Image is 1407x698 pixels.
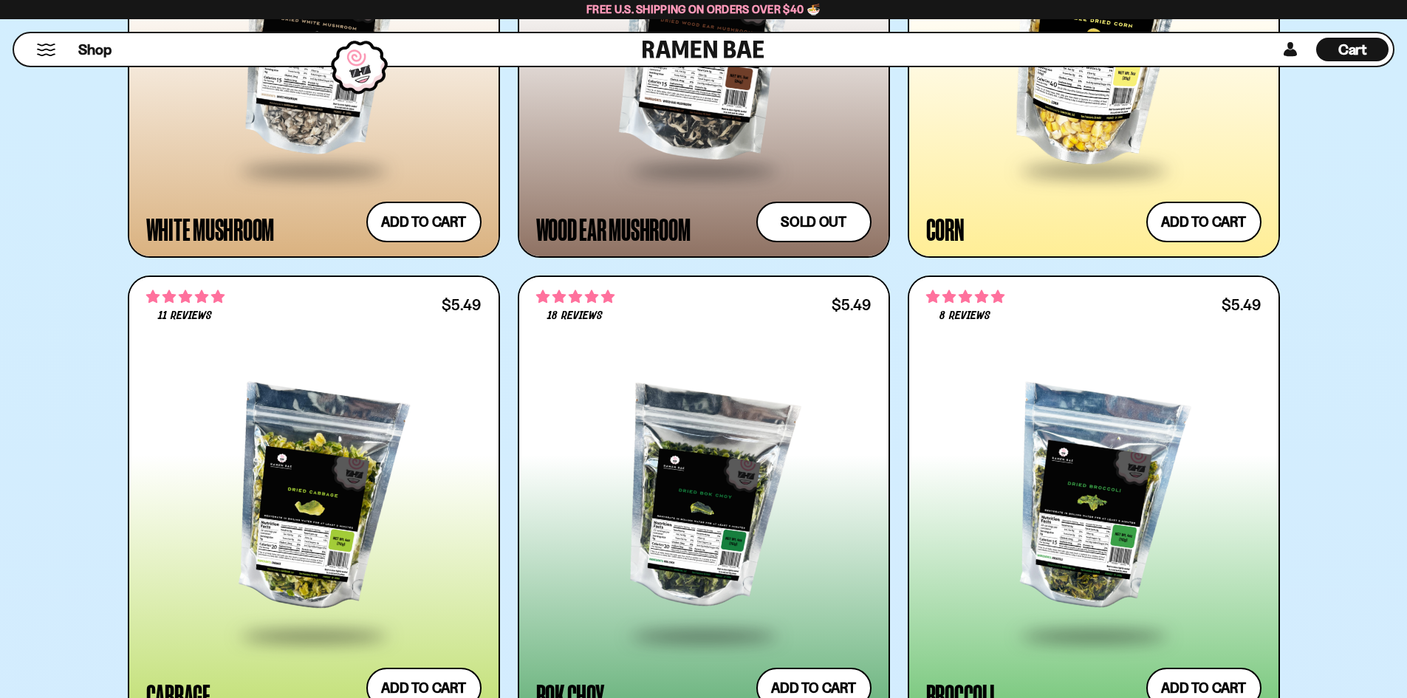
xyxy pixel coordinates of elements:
div: $5.49 [1222,298,1261,312]
button: Add to cart [1146,202,1261,242]
span: 11 reviews [158,310,211,322]
span: Free U.S. Shipping on Orders over $40 🍜 [586,2,821,16]
span: 8 reviews [939,310,990,322]
button: Sold out [756,202,872,242]
span: Shop [78,40,112,60]
span: 4.83 stars [536,287,615,307]
span: 4.82 stars [146,287,225,307]
button: Add to cart [366,202,482,242]
div: Wood Ear Mushroom [536,216,691,242]
a: Shop [78,38,112,61]
span: Cart [1338,41,1367,58]
div: $5.49 [442,298,481,312]
div: $5.49 [832,298,871,312]
button: Mobile Menu Trigger [36,44,56,56]
div: Corn [926,216,965,242]
span: 18 reviews [547,310,602,322]
div: White Mushroom [146,216,275,242]
span: 4.75 stars [926,287,1004,307]
div: Cart [1316,33,1389,66]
